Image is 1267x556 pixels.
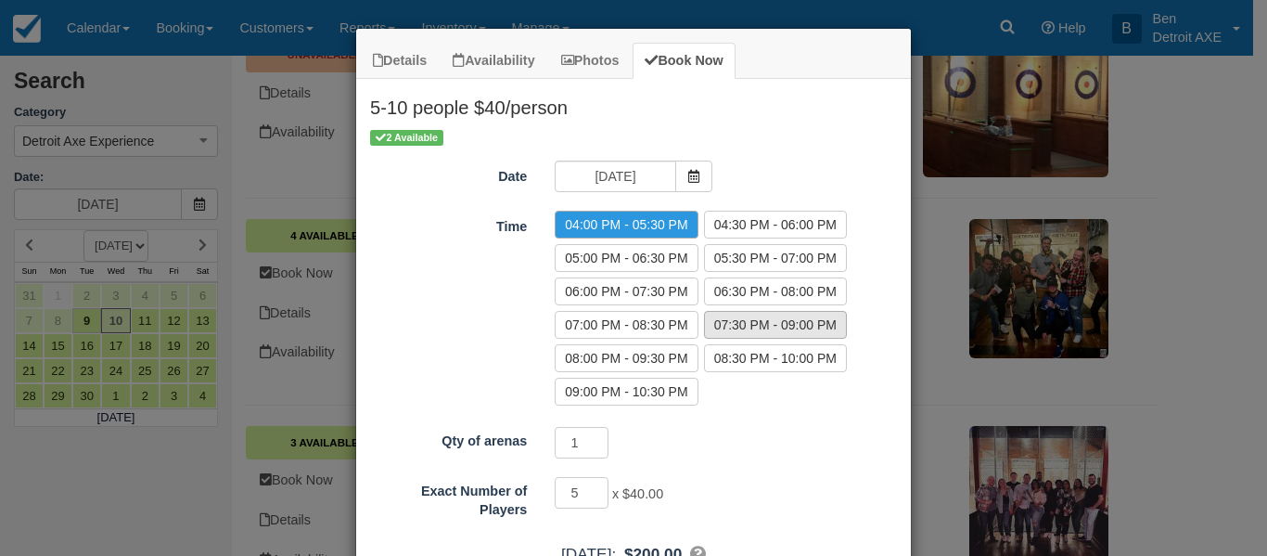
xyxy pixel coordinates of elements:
label: Exact Number of Players [356,475,541,520]
label: Qty of arenas [356,425,541,451]
input: Exact Number of Players [555,477,608,509]
label: 06:30 PM - 08:00 PM [704,278,847,305]
a: Details [361,43,439,79]
label: 04:30 PM - 06:00 PM [704,211,847,239]
h2: 5-10 people $40/person [356,79,911,127]
span: x $40.00 [612,486,663,501]
a: Book Now [633,43,735,79]
label: 06:00 PM - 07:30 PM [555,278,697,305]
label: 07:00 PM - 08:30 PM [555,311,697,339]
input: Qty of arenas [555,427,608,459]
label: 05:00 PM - 06:30 PM [555,244,697,272]
a: Photos [549,43,632,79]
label: 08:30 PM - 10:00 PM [704,344,847,372]
label: 04:00 PM - 05:30 PM [555,211,697,239]
label: 09:00 PM - 10:30 PM [555,378,697,406]
label: Date [356,161,541,187]
label: 08:00 PM - 09:30 PM [555,344,697,372]
label: Time [356,211,541,237]
span: 2 Available [370,130,443,146]
label: 05:30 PM - 07:00 PM [704,244,847,272]
label: 07:30 PM - 09:00 PM [704,311,847,339]
a: Availability [441,43,546,79]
